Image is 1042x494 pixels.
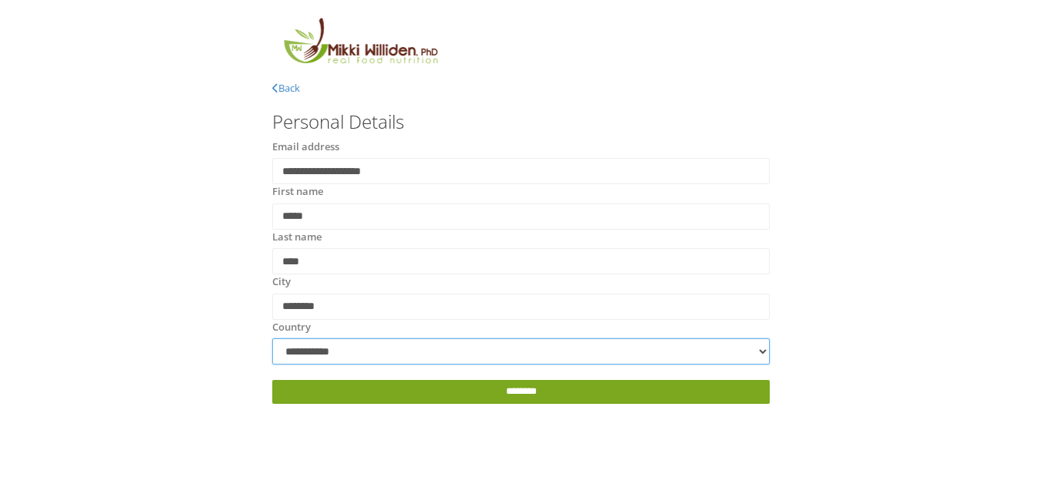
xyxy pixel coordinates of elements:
[272,230,322,245] label: Last name
[272,320,311,335] label: Country
[272,81,300,95] a: Back
[272,274,291,290] label: City
[272,112,771,132] h3: Personal Details
[272,139,339,155] label: Email address
[272,15,448,73] img: MikkiLogoMain.png
[272,184,323,200] label: First name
